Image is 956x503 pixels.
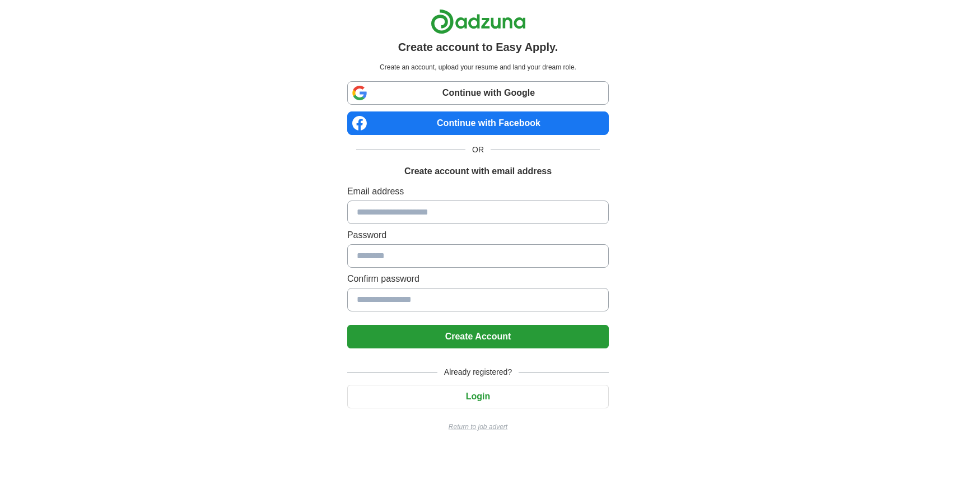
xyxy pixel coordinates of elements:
span: Already registered? [437,366,519,378]
button: Create Account [347,325,609,348]
label: Password [347,229,609,242]
label: Confirm password [347,272,609,286]
h1: Create account to Easy Apply. [398,39,558,55]
button: Login [347,385,609,408]
p: Create an account, upload your resume and land your dream role. [349,62,607,72]
a: Login [347,392,609,401]
a: Continue with Google [347,81,609,105]
a: Return to job advert [347,422,609,432]
span: OR [465,144,491,156]
label: Email address [347,185,609,198]
img: Adzuna logo [431,9,526,34]
h1: Create account with email address [404,165,552,178]
a: Continue with Facebook [347,111,609,135]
